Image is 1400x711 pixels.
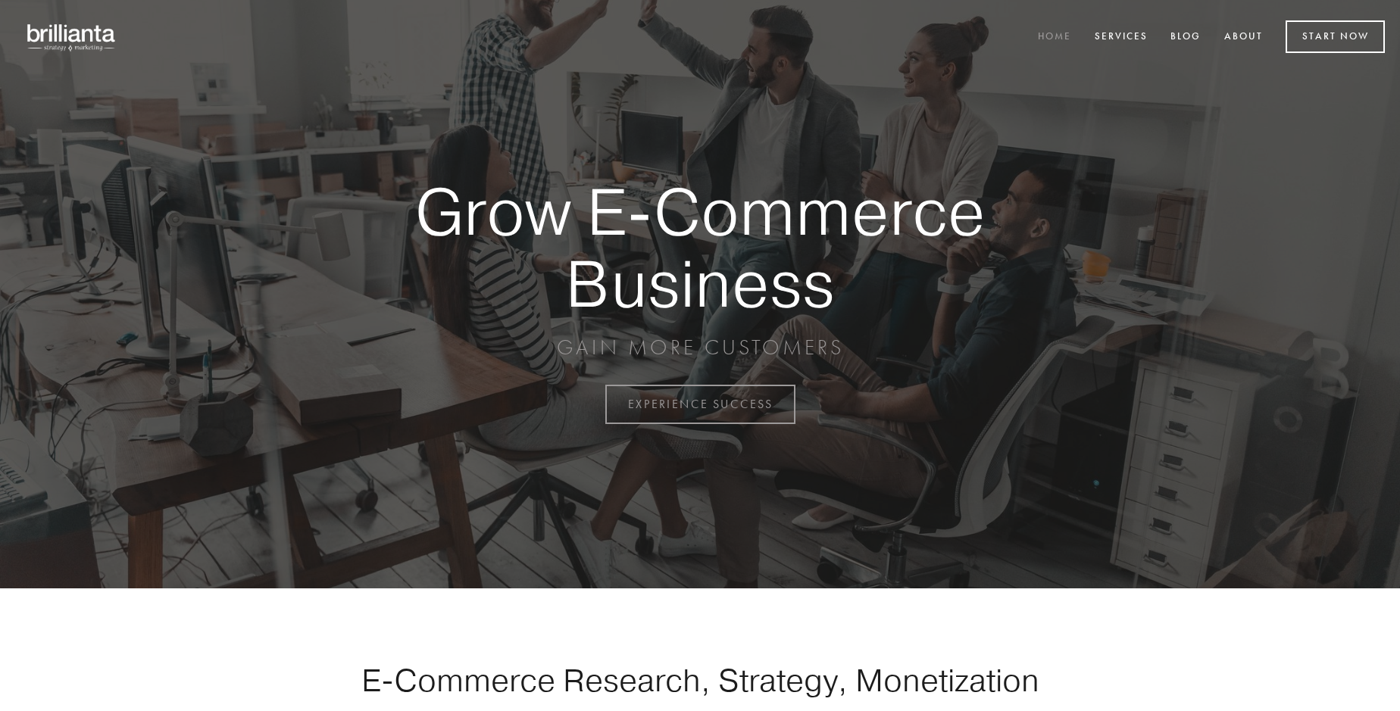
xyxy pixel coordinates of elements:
a: About [1214,25,1273,50]
a: Home [1028,25,1081,50]
a: EXPERIENCE SUCCESS [605,385,795,424]
p: GAIN MORE CUSTOMERS [362,334,1038,361]
a: Start Now [1286,20,1385,53]
h1: E-Commerce Research, Strategy, Monetization [314,661,1086,699]
strong: Grow E-Commerce Business [362,176,1038,319]
a: Services [1085,25,1158,50]
img: brillianta - research, strategy, marketing [15,15,129,59]
a: Blog [1161,25,1211,50]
